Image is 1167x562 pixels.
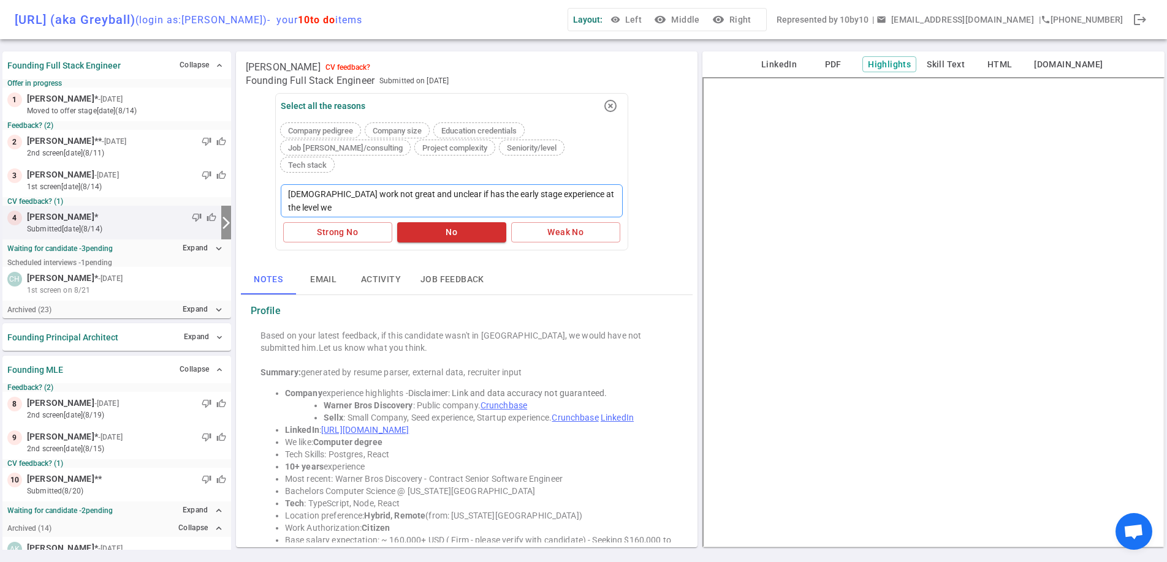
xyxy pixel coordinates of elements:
div: Represented by 10by10 | | [PHONE_NUMBER] [777,9,1123,31]
li: : Public company. [324,399,674,411]
small: Feedback? (2) [7,121,226,130]
small: moved to Offer stage [DATE] (8/14) [27,105,226,116]
span: Disclaimer: Link and data accuracy not guaranteed. [408,388,607,398]
button: Strong No [283,222,392,242]
div: 9 [7,430,22,445]
small: - [DATE] [94,170,119,181]
i: expand_more [213,243,224,254]
span: expand_less [215,365,224,375]
span: Education credentials [436,126,522,135]
span: thumb_down [202,170,211,180]
small: CV feedback? (1) [7,459,226,468]
button: HTML [975,57,1024,72]
span: thumb_up [216,137,226,146]
small: CV feedback? (1) [7,197,226,206]
a: Open chat [1116,513,1152,550]
button: [DOMAIN_NAME] [1029,57,1108,72]
span: (login as: [PERSON_NAME] ) [135,14,267,26]
strong: Founding Full Stack Engineer [7,61,121,70]
span: expand_less [215,61,224,70]
span: 10 to do [298,14,335,26]
span: Submitted on [DATE] [379,75,449,87]
span: Founding Full Stack Engineer [246,75,374,87]
button: Activity [351,265,411,294]
span: [PERSON_NAME] [27,211,94,223]
span: [PERSON_NAME] [27,473,94,485]
li: We like: [285,436,674,448]
button: Notes [241,265,296,294]
button: Expand [181,328,226,346]
a: LinkedIn [601,413,634,422]
strong: Citizen [362,523,390,533]
div: 3 [7,168,22,183]
button: Skill Text [921,57,970,72]
strong: Waiting for candidate - 2 pending [7,506,113,515]
small: - [DATE] [102,136,126,147]
li: : TypeScript, Node, React [285,497,674,509]
strong: Computer degree [313,437,382,447]
li: Location preference: (from: [US_STATE][GEOGRAPHIC_DATA]) [285,509,674,522]
li: Work Authorization: [285,522,674,534]
button: LinkedIn [755,57,804,72]
span: Tech stack [283,160,332,170]
strong: Founding MLE [7,365,63,375]
li: : Small Company, Seed experience, Startup experience. [324,411,674,424]
small: submitted [DATE] (8/14) [27,223,216,234]
span: visibility [610,15,620,24]
li: Most recent: Warner Bros Discovery - Contract Senior Software Engineer [285,473,674,485]
li: experience highlights - [285,387,674,399]
button: Email [296,265,351,294]
span: thumb_down [192,212,202,222]
i: highlight_off [603,99,618,113]
textarea: [DEMOGRAPHIC_DATA] work not great and unclear if has the early stage experience at the level we [281,184,623,217]
div: 10 [7,473,22,487]
a: Crunchbase [552,413,598,422]
iframe: candidate_document_preview__iframe [702,77,1165,547]
i: visibility [712,13,724,26]
div: 1 [7,92,22,107]
strong: Hybrid, Remote [364,511,425,520]
button: visibilityMiddle [652,9,704,31]
i: phone [1041,15,1051,24]
i: expand_less [213,523,224,534]
span: thumb_down [202,399,211,408]
small: - [DATE] [98,273,123,284]
div: [URL] (aka Greyball) [15,12,362,27]
strong: Founding Principal Architect [7,332,118,342]
li: Bachelors Computer Science @ [US_STATE][GEOGRAPHIC_DATA] [285,485,674,497]
span: Seniority/level [502,143,561,152]
div: Select all the reasons [281,101,365,111]
small: - [DATE] [98,432,123,443]
button: Left [607,9,647,31]
div: 2 [7,135,22,149]
small: - [DATE] [98,543,123,554]
small: Feedback? (2) [7,383,226,392]
i: expand_less [213,505,224,516]
span: thumb_up [216,399,226,408]
span: thumb_down [202,474,211,484]
div: CH [7,272,22,287]
span: Layout: [573,15,603,24]
strong: Summary: [260,367,301,377]
button: PDF [808,57,857,72]
span: email [876,15,886,24]
div: AK [7,542,22,556]
strong: Waiting for candidate - 3 pending [7,244,113,253]
small: 2nd Screen [DATE] (8/19) [27,410,226,421]
span: [PERSON_NAME] [27,168,94,181]
span: Job [PERSON_NAME]/consulting [283,143,408,152]
button: Expandexpand_more [180,239,226,257]
span: [PERSON_NAME] [27,92,94,105]
span: [PERSON_NAME] [246,61,321,73]
li: Tech Skills: Postgres, React [285,448,674,460]
strong: Sellx [324,413,344,422]
small: Scheduled interviews - 1 pending [7,258,112,267]
span: [PERSON_NAME] [27,272,94,285]
button: Open a message box [874,9,1039,31]
button: Highlights [862,56,916,73]
div: basic tabs example [241,265,693,294]
span: thumb_down [202,137,211,146]
div: generated by resume parser, external data, recruiter input [260,366,674,378]
button: highlight_off [598,94,623,118]
button: visibilityRight [710,9,756,31]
